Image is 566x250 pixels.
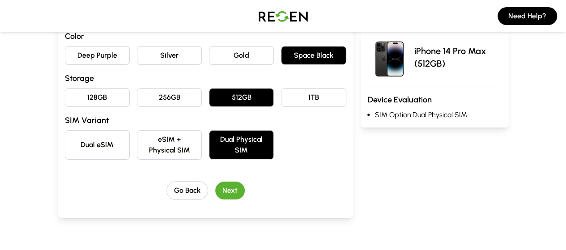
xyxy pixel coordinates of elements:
[375,110,502,120] li: SIM Option: Dual Physical SIM
[209,88,274,107] button: 512GB
[281,46,346,65] button: Space Black
[498,7,557,25] button: Need Help?
[414,45,502,70] p: iPhone 14 Pro Max (512GB)
[65,114,346,127] h3: SIM Variant
[209,46,274,65] button: Gold
[137,88,202,107] button: 256GB
[65,88,130,107] button: 128GB
[215,182,245,199] button: Next
[137,46,202,65] button: Silver
[252,4,315,29] img: Logo
[281,88,346,107] button: 1TB
[368,36,411,79] img: iPhone 14 Pro Max
[137,130,202,160] button: eSIM + Physical SIM
[65,130,130,160] button: Dual eSIM
[166,181,208,200] button: Go Back
[65,46,130,65] button: Deep Purple
[368,93,502,106] h3: Device Evaluation
[65,30,346,42] h3: Color
[65,72,346,85] h3: Storage
[209,130,274,160] button: Dual Physical SIM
